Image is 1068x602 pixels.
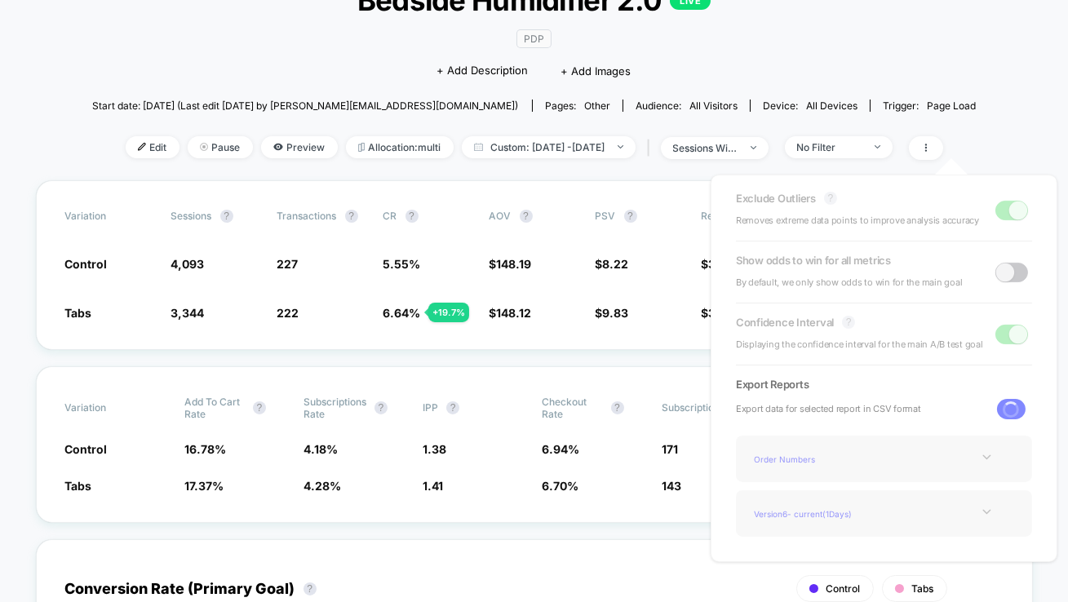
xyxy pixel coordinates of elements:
button: ? [405,210,419,223]
span: 143 [662,479,681,493]
span: Tabs [912,582,934,595]
span: + Add Images [561,64,631,77]
span: $ [490,306,532,320]
span: 3,344 [171,306,205,320]
span: 9.83 [603,306,629,320]
button: ? [624,210,637,223]
span: 4.28 % [304,479,341,493]
span: AOV [490,210,512,222]
span: 6.64 % [383,306,421,320]
span: $ [596,306,629,320]
span: Control [65,442,108,456]
span: 227 [277,257,299,271]
span: Control [826,582,861,595]
span: 5.55 % [383,257,421,271]
img: rebalance [358,143,365,152]
span: other [584,100,610,112]
span: Exclude Outliers [736,192,816,205]
button: ? [304,582,317,595]
span: Transactions [277,210,337,222]
button: ? [824,192,837,205]
div: Version 6 - current ( 1 Days) [748,502,879,525]
span: 148.19 [497,257,532,271]
span: Add To Cart Rate [184,396,245,420]
img: edit [138,143,146,151]
button: ? [220,210,233,223]
span: 148.12 [497,306,532,320]
div: sessions with impression [673,142,738,154]
span: Pause [188,136,253,158]
span: Checkout Rate [543,396,603,420]
span: Variation [65,396,155,420]
div: Order Numbers [748,448,879,470]
div: No Filter [797,141,862,153]
span: 4.18 % [304,442,338,456]
span: Start date: [DATE] (Last edit [DATE] by [PERSON_NAME][EMAIL_ADDRESS][DOMAIN_NAME]) [92,100,518,112]
img: end [200,143,208,151]
span: Subscriptions [662,401,725,414]
span: Edit [126,136,179,158]
span: CR [383,210,397,222]
span: Page Load [927,100,976,112]
span: all devices [806,100,858,112]
div: Audience: [636,100,738,112]
span: 171 [662,442,678,456]
span: Device: [750,100,870,112]
span: All Visitors [689,100,738,112]
button: ? [611,401,624,414]
div: + 19.7 % [428,303,469,322]
button: ? [842,316,855,329]
span: + Add Description [437,63,529,79]
span: 6.70 % [543,479,579,493]
span: Custom: [DATE] - [DATE] [462,136,636,158]
span: Export data for selected report in CSV format [736,401,921,417]
button: ? [253,401,266,414]
span: PDP [516,29,552,48]
span: Tabs [65,479,92,493]
div: Trigger: [883,100,976,112]
img: end [751,146,756,149]
span: Displaying the confidence interval for the main A/B test goal [736,337,983,352]
span: $ [490,257,532,271]
div: Pages: [545,100,610,112]
span: Allocation: multi [346,136,454,158]
span: 1.41 [423,479,443,493]
button: ? [520,210,533,223]
span: 1.38 [423,442,446,456]
img: calendar [474,143,483,151]
span: 6.94 % [543,442,580,456]
span: 8.22 [603,257,629,271]
span: Sessions [171,210,212,222]
span: Control [65,257,108,271]
span: Removes extreme data points to improve analysis accuracy [736,213,979,228]
button: ? [374,401,388,414]
span: $ [596,257,629,271]
img: end [618,145,623,148]
span: 222 [277,306,299,320]
span: IPP [423,401,438,414]
span: Variation [65,210,155,223]
span: PSV [596,210,616,222]
span: 17.37 % [184,479,224,493]
span: Subscriptions Rate [304,396,366,420]
span: 16.78 % [184,442,226,456]
span: Preview [261,136,338,158]
span: | [644,136,661,160]
img: end [875,145,880,148]
span: Show odds to win for all metrics [736,254,891,267]
span: 4,093 [171,257,205,271]
span: Export Reports [736,378,1032,391]
button: ? [345,210,358,223]
span: By default, we only show odds to win for the main goal [736,275,963,290]
button: ? [446,401,459,414]
span: Tabs [65,306,92,320]
span: Confidence Interval [736,316,834,329]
